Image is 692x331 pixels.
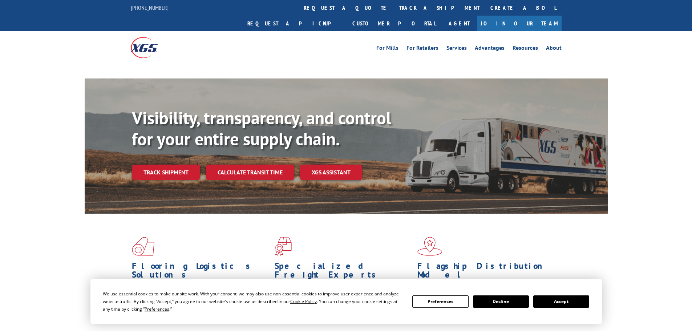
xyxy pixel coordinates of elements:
[546,45,562,53] a: About
[132,165,200,180] a: Track shipment
[417,262,555,283] h1: Flagship Distribution Model
[242,16,347,31] a: Request a pickup
[90,279,602,324] div: Cookie Consent Prompt
[132,237,154,256] img: xgs-icon-total-supply-chain-intelligence-red
[103,290,404,313] div: We use essential cookies to make our site work. With your consent, we may also use non-essential ...
[513,45,538,53] a: Resources
[406,45,438,53] a: For Retailers
[477,16,562,31] a: Join Our Team
[275,237,292,256] img: xgs-icon-focused-on-flooring-red
[275,262,412,283] h1: Specialized Freight Experts
[441,16,477,31] a: Agent
[446,45,467,53] a: Services
[417,237,442,256] img: xgs-icon-flagship-distribution-model-red
[132,262,269,283] h1: Flooring Logistics Solutions
[533,295,589,308] button: Accept
[412,295,468,308] button: Preferences
[290,298,317,304] span: Cookie Policy
[300,165,362,180] a: XGS ASSISTANT
[206,165,294,180] a: Calculate transit time
[145,306,169,312] span: Preferences
[347,16,441,31] a: Customer Portal
[473,295,529,308] button: Decline
[131,4,169,11] a: [PHONE_NUMBER]
[475,45,505,53] a: Advantages
[376,45,398,53] a: For Mills
[132,106,391,150] b: Visibility, transparency, and control for your entire supply chain.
